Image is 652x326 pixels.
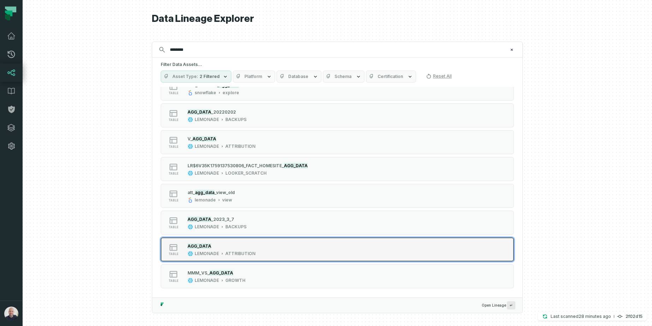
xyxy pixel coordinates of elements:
[222,197,232,203] div: view
[551,313,611,320] p: Last scanned
[188,270,201,276] span: MMM_
[225,278,245,283] div: GROWTH
[161,77,514,101] button: tablesnowflakeexplore
[188,136,192,141] span: V_
[161,71,231,83] button: Asset Type2 Filtered
[188,163,276,168] span: LR$6V35K1759137530806_FACT_HOMESI
[225,170,267,176] div: LOOKER_SCRATCH
[284,163,308,168] mark: AGG_DATA
[161,130,514,154] button: tableLEMONADEATTRIBUTION
[152,87,522,297] div: Suggestions
[4,307,18,321] img: avatar of Daniel Ochoa Bimblich
[188,217,211,222] mark: AGG_DATA
[323,71,364,83] button: Schema
[211,217,234,222] span: _2023_3_7
[366,71,416,83] button: Certification
[195,90,216,96] div: snowflake
[168,172,178,175] span: table
[214,190,235,195] span: _view_old
[168,279,178,283] span: table
[225,224,247,230] div: BACKUPS
[334,74,351,79] span: Schema
[161,264,514,288] button: tableLEMONADEGROWTH
[508,46,515,53] button: Clear search query
[195,224,219,230] div: LEMONADE
[195,190,214,195] mark: agg_data
[161,184,514,208] button: tablelemonadeview
[161,103,514,127] button: tableLEMONADEBACKUPS
[233,71,275,83] button: Platform
[168,225,178,229] span: table
[423,71,455,82] button: Reset All
[188,109,211,115] mark: AGG_DATA
[161,237,514,261] button: tableLEMONADEATTRIBUTION
[209,270,233,276] mark: AGG_DATA
[225,144,255,149] div: ATTRIBUTION
[200,74,220,79] span: 2 Filtered
[225,117,247,122] div: BACKUPS
[223,90,239,96] div: explore
[161,157,514,181] button: tableLEMONADELOOKER_SCRATCH
[168,118,178,122] span: table
[195,117,219,122] div: LEMONADE
[172,74,198,79] span: Asset Type
[168,199,178,202] span: table
[188,190,190,195] span: a
[276,163,284,168] span: TE_
[507,301,515,309] span: Press ↵ to add a new Data Asset to the graph
[188,243,211,249] mark: AGG_DATA
[626,314,642,319] h4: 2f02d15
[168,252,178,256] span: table
[161,62,514,67] h5: Filter Data Assets...
[161,211,514,235] button: tableLEMONADEBACKUPS
[190,190,195,195] span: tt_
[378,74,403,79] span: Certification
[195,144,219,149] div: LEMONADE
[195,170,219,176] div: LEMONADE
[288,74,308,79] span: Database
[192,136,216,141] mark: AGG_DATA
[225,251,255,256] div: ATTRIBUTION
[201,270,209,276] span: VS_
[168,91,178,95] span: table
[168,145,178,149] span: table
[195,278,219,283] div: LEMONADE
[538,312,647,321] button: Last scanned[DATE] 4:18:15 PM2f02d15
[195,251,219,256] div: LEMONADE
[244,74,262,79] span: Platform
[579,314,611,319] relative-time: Sep 29, 2025, 4:18 PM GMT+3
[195,197,216,203] div: lemonade
[211,109,236,115] span: _20220202
[152,13,523,25] h1: Data Lineage Explorer
[482,301,515,309] span: Open Lineage
[277,71,321,83] button: Database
